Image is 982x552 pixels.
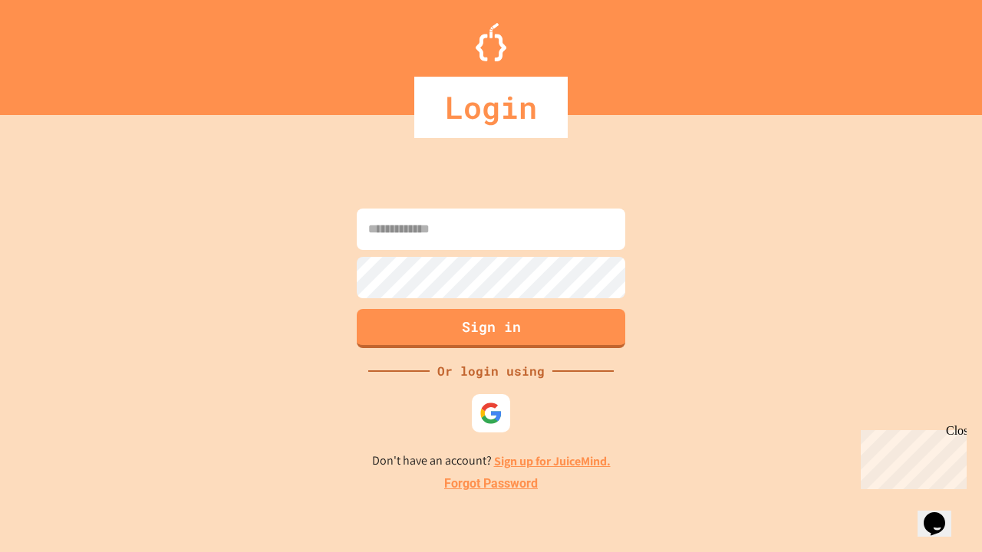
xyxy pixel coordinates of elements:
div: Chat with us now!Close [6,6,106,97]
p: Don't have an account? [372,452,611,471]
button: Sign in [357,309,625,348]
a: Sign up for JuiceMind. [494,453,611,469]
div: Login [414,77,568,138]
img: google-icon.svg [479,402,503,425]
div: Or login using [430,362,552,380]
a: Forgot Password [444,475,538,493]
iframe: chat widget [855,424,967,489]
iframe: chat widget [918,491,967,537]
img: Logo.svg [476,23,506,61]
